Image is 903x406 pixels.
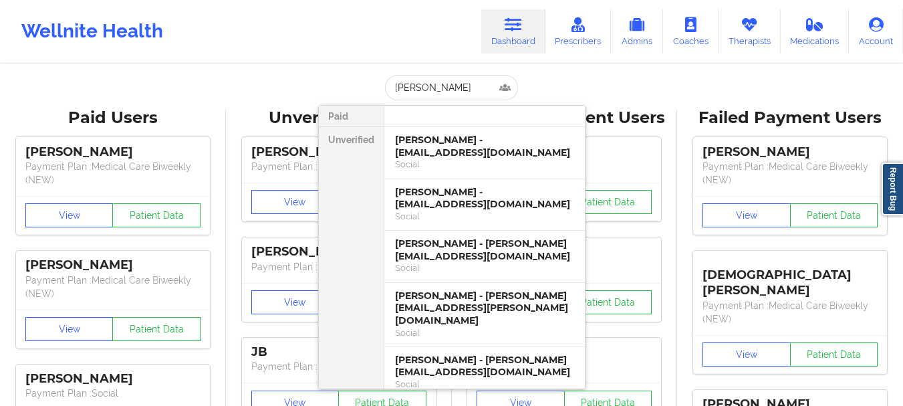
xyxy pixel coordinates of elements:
p: Payment Plan : Unmatched Plan [251,360,426,373]
p: Payment Plan : Medical Care Biweekly (NEW) [702,299,878,326]
button: Patient Data [790,342,878,367]
div: Social [395,327,574,338]
p: Payment Plan : Unmatched Plan [251,260,426,274]
button: View [702,342,791,367]
a: Prescribers [545,9,612,54]
div: [PERSON_NAME] [25,371,201,387]
div: Social [395,262,574,274]
div: [PERSON_NAME] - [EMAIL_ADDRESS][DOMAIN_NAME] [395,134,574,159]
div: JB [251,344,426,360]
div: [PERSON_NAME] - [PERSON_NAME][EMAIL_ADDRESS][PERSON_NAME][DOMAIN_NAME] [395,290,574,327]
div: [PERSON_NAME] [251,244,426,260]
div: [PERSON_NAME] [25,258,201,273]
a: Coaches [663,9,719,54]
button: Patient Data [112,317,201,341]
div: [PERSON_NAME] [251,144,426,160]
button: View [251,190,340,214]
div: [PERSON_NAME] - [PERSON_NAME][EMAIL_ADDRESS][DOMAIN_NAME] [395,237,574,262]
p: Payment Plan : Unmatched Plan [251,160,426,173]
a: Dashboard [481,9,545,54]
p: Payment Plan : Social [25,387,201,400]
div: Social [395,211,574,222]
div: Paid [319,106,384,127]
div: [DEMOGRAPHIC_DATA][PERSON_NAME] [702,258,878,298]
button: Patient Data [790,203,878,227]
a: Admins [611,9,663,54]
p: Payment Plan : Medical Care Biweekly (NEW) [702,160,878,187]
div: [PERSON_NAME] [702,144,878,160]
div: [PERSON_NAME] - [PERSON_NAME][EMAIL_ADDRESS][DOMAIN_NAME] [395,354,574,379]
a: Therapists [719,9,781,54]
a: Medications [781,9,850,54]
button: Patient Data [112,203,201,227]
button: View [25,317,114,341]
div: [PERSON_NAME] [25,144,201,160]
div: Social [395,159,574,170]
a: Report Bug [882,163,903,215]
div: Social [395,379,574,390]
button: View [251,290,340,314]
button: View [702,203,791,227]
button: Patient Data [564,290,652,314]
div: [PERSON_NAME] - [EMAIL_ADDRESS][DOMAIN_NAME] [395,186,574,211]
p: Payment Plan : Medical Care Biweekly (NEW) [25,274,201,300]
button: Patient Data [564,190,652,214]
div: Unverified Users [235,108,442,128]
button: View [25,203,114,227]
div: Paid Users [9,108,217,128]
p: Payment Plan : Medical Care Biweekly (NEW) [25,160,201,187]
div: Failed Payment Users [686,108,894,128]
a: Account [849,9,903,54]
